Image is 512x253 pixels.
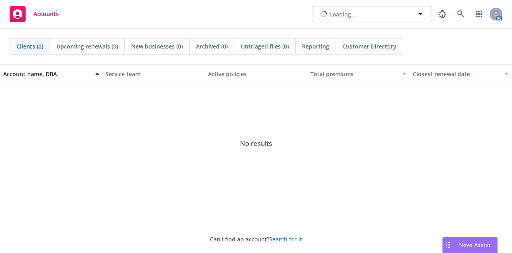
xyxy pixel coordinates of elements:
span: Untriaged files (0) [241,42,289,51]
span: Nova Assist [459,241,491,248]
div: Closest renewal date [413,70,500,78]
a: Accounts [6,3,62,25]
button: Total premiums [307,64,410,83]
a: Switch app [471,6,487,22]
span: Loading... [330,10,356,18]
div: Total premiums [310,70,398,78]
span: Archived (0) [196,42,228,51]
span: Accounts [34,11,59,17]
span: Reporting [302,42,329,51]
button: Loading... [312,6,432,22]
a: Search [453,6,469,22]
div: Drag to move [443,237,453,253]
span: Clients (0) [16,42,43,51]
span: Upcoming renewals (0) [56,42,118,51]
div: Active policies [208,70,304,78]
span: Customer Directory [342,42,396,51]
button: Service team [102,64,205,83]
button: Nova Assist [442,237,498,253]
span: New businesses (0) [131,42,183,51]
span: Can't find an account? [210,235,302,243]
button: Closest renewal date [410,64,512,83]
div: Account name, DBA [3,70,90,78]
div: Service team [106,70,202,78]
button: Active policies [205,64,307,83]
a: Report a Bug [434,6,450,22]
a: Search for it [269,235,302,243]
